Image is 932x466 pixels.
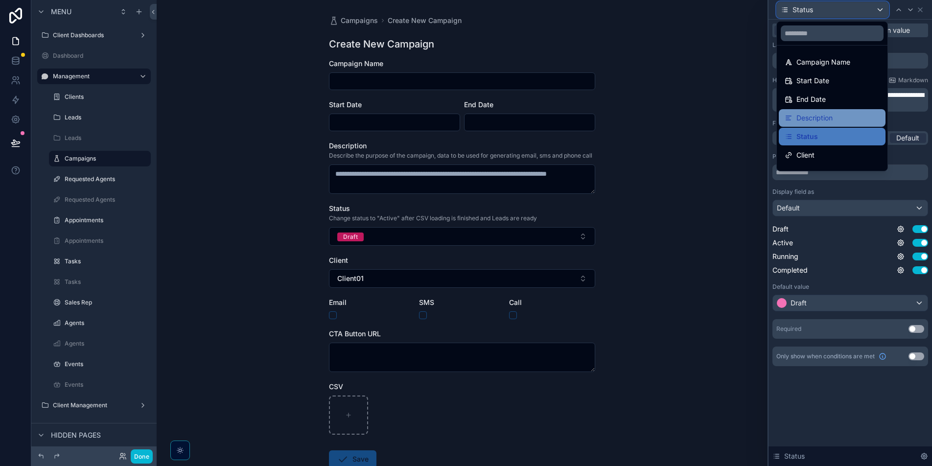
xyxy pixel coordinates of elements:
[329,214,537,222] span: Change status to "Active" after CSV loading is finished and Leads are ready
[65,299,149,306] label: Sales Rep
[796,131,818,142] span: Status
[65,175,149,183] label: Requested Agents
[65,216,149,224] label: Appointments
[49,274,151,290] a: Tasks
[49,110,151,125] a: Leads
[464,100,493,109] span: End Date
[65,381,149,389] label: Events
[53,52,149,60] label: Dashboard
[796,56,850,68] span: Campaign Name
[419,298,434,306] span: SMS
[37,418,151,434] a: Support Ticket
[329,269,595,288] button: Select Button
[49,192,151,208] a: Requested Agents
[37,69,151,84] a: Management
[341,16,378,25] span: Campaigns
[343,233,358,241] div: Draft
[65,237,149,245] label: Appointments
[329,37,434,51] h1: Create New Campaign
[53,422,149,430] label: Support Ticket
[131,449,153,464] button: Done
[49,171,151,187] a: Requested Agents
[796,168,835,180] span: email_opt_in
[796,75,829,87] span: Start Date
[49,336,151,351] a: Agents
[51,430,101,440] span: Hidden pages
[49,151,151,166] a: Campaigns
[49,233,151,249] a: Appointments
[329,16,378,25] a: Campaigns
[65,319,149,327] label: Agents
[49,212,151,228] a: Appointments
[53,31,135,39] label: Client Dashboards
[49,295,151,310] a: Sales Rep
[65,340,149,348] label: Agents
[329,59,383,68] span: Campaign Name
[65,155,145,163] label: Campaigns
[329,298,347,306] span: Email
[37,48,151,64] a: Dashboard
[65,114,149,121] label: Leads
[65,93,149,101] label: Clients
[37,27,151,43] a: Client Dashboards
[53,401,135,409] label: Client Management
[796,93,826,105] span: End Date
[329,204,350,212] span: Status
[329,382,343,391] span: CSV
[329,256,348,264] span: Client
[337,274,364,283] span: Client01
[388,16,462,25] a: Create New Campaign
[796,112,833,124] span: Description
[329,141,367,150] span: Description
[49,315,151,331] a: Agents
[329,227,595,246] button: Select Button
[49,377,151,393] a: Events
[65,196,149,204] label: Requested Agents
[65,134,149,142] label: Leads
[65,278,149,286] label: Tasks
[329,152,592,160] span: Describe the purpose of the campaign, data to be used for generating email, sms and phone call
[65,360,149,368] label: Events
[49,254,151,269] a: Tasks
[49,356,151,372] a: Events
[509,298,522,306] span: Call
[49,130,151,146] a: Leads
[329,329,381,338] span: CTA Button URL
[37,397,151,413] a: Client Management
[65,257,149,265] label: Tasks
[329,100,362,109] span: Start Date
[49,89,151,105] a: Clients
[796,149,815,161] span: Client
[53,72,131,80] label: Management
[51,7,71,17] span: Menu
